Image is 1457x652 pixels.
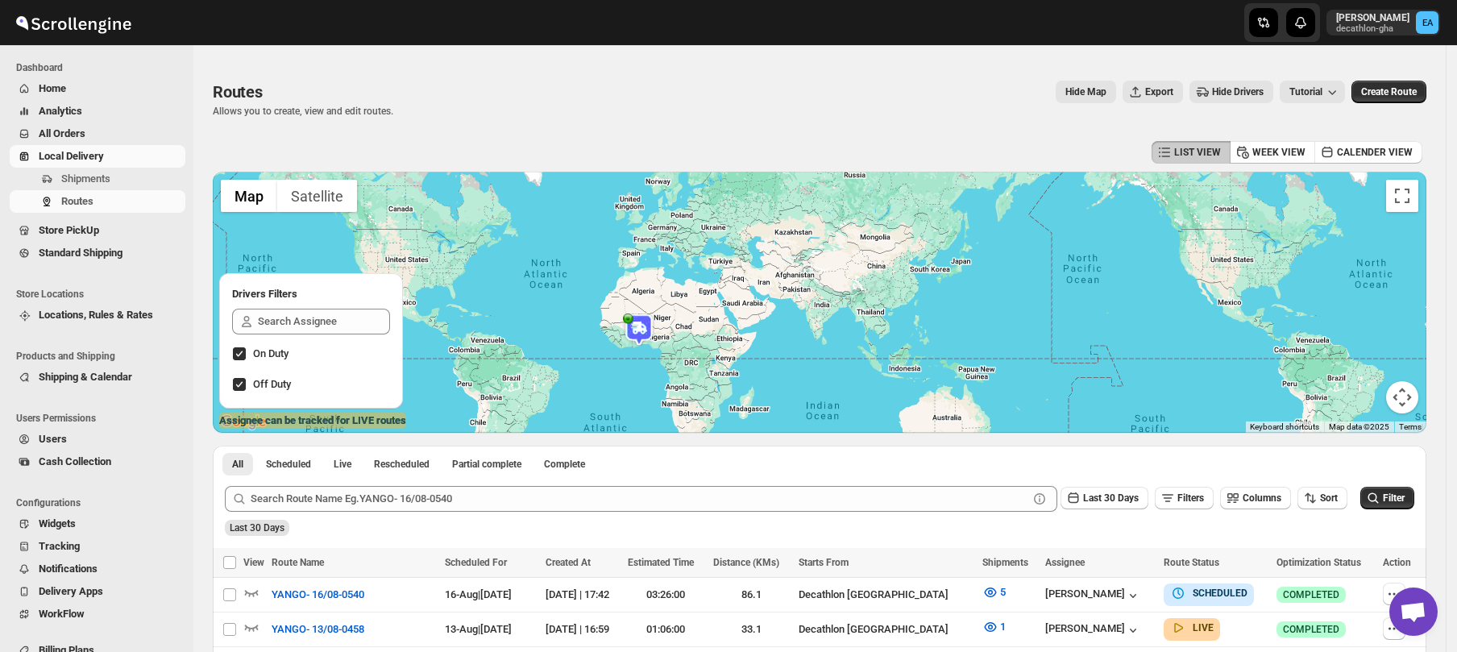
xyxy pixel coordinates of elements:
[39,309,153,321] span: Locations, Rules & Rates
[219,413,406,429] label: Assignee can be tracked for LIVE routes
[452,458,521,471] span: Partial complete
[39,433,67,445] span: Users
[713,557,779,568] span: Distance (KMs)
[1336,11,1409,24] p: [PERSON_NAME]
[1000,621,1006,633] span: 1
[39,455,111,467] span: Cash Collection
[39,608,85,620] span: WorkFlow
[628,621,704,637] div: 01:06:00
[221,180,277,212] button: Show street map
[1170,620,1214,636] button: LIVE
[713,621,789,637] div: 33.1
[1083,492,1139,504] span: Last 30 Days
[230,522,284,534] span: Last 30 Days
[10,77,185,100] button: Home
[546,557,591,568] span: Created At
[1170,585,1247,601] button: SCHEDULED
[243,557,264,568] span: View
[39,224,99,236] span: Store PickUp
[253,347,288,359] span: On Duty
[1289,86,1322,98] span: Tutorial
[334,458,351,471] span: Live
[39,371,132,383] span: Shipping & Calendar
[1193,622,1214,633] b: LIVE
[1177,492,1204,504] span: Filters
[1145,85,1173,98] span: Export
[272,557,324,568] span: Route Name
[61,172,110,185] span: Shipments
[39,150,104,162] span: Local Delivery
[1189,81,1273,103] button: Hide Drivers
[1065,85,1106,98] span: Hide Map
[277,180,357,212] button: Show satellite imagery
[1250,422,1319,433] button: Keyboard shortcuts
[1061,487,1148,509] button: Last 30 Days
[1152,141,1231,164] button: LIST VIEW
[39,105,82,117] span: Analytics
[258,309,390,334] input: Search Assignee
[1337,146,1413,159] span: CALENDER VIEW
[10,558,185,580] button: Notifications
[10,304,185,326] button: Locations, Rules & Rates
[799,587,973,603] div: Decathlon [GEOGRAPHIC_DATA]
[1320,492,1338,504] span: Sort
[1422,18,1434,28] text: EA
[10,123,185,145] button: All Orders
[39,127,85,139] span: All Orders
[1056,81,1116,103] button: Map action label
[1276,557,1361,568] span: Optimization Status
[1386,180,1418,212] button: Toggle fullscreen view
[628,557,694,568] span: Estimated Time
[1155,487,1214,509] button: Filters
[10,428,185,451] button: Users
[10,451,185,473] button: Cash Collection
[266,458,311,471] span: Scheduled
[1283,588,1339,601] span: COMPLETED
[1243,492,1281,504] span: Columns
[1283,623,1339,636] span: COMPLETED
[973,579,1015,605] button: 5
[10,535,185,558] button: Tracking
[10,190,185,213] button: Routes
[10,603,185,625] button: WorkFlow
[217,412,270,433] img: Google
[1193,588,1247,599] b: SCHEDULED
[1336,24,1409,34] p: decathlon-gha
[10,168,185,190] button: Shipments
[1386,381,1418,413] button: Map camera controls
[13,2,134,43] img: ScrollEngine
[253,378,291,390] span: Off Duty
[799,621,973,637] div: Decathlon [GEOGRAPHIC_DATA]
[544,458,585,471] span: Complete
[1252,146,1305,159] span: WEEK VIEW
[232,458,243,471] span: All
[713,587,789,603] div: 86.1
[1212,85,1264,98] span: Hide Drivers
[1045,557,1085,568] span: Assignee
[262,582,374,608] button: YANGO- 16/08-0540
[39,563,98,575] span: Notifications
[16,61,185,74] span: Dashboard
[39,517,76,529] span: Widgets
[546,587,619,603] div: [DATE] | 17:42
[1383,492,1405,504] span: Filter
[1000,586,1006,598] span: 5
[1230,141,1315,164] button: WEEK VIEW
[61,195,93,207] span: Routes
[1351,81,1426,103] button: Create Route
[1383,557,1411,568] span: Action
[973,614,1015,640] button: 1
[1045,588,1141,604] button: [PERSON_NAME]
[10,580,185,603] button: Delivery Apps
[1164,557,1219,568] span: Route Status
[374,458,430,471] span: Rescheduled
[1314,141,1422,164] button: CALENDER VIEW
[213,105,393,118] p: Allows you to create, view and edit routes.
[445,623,512,635] span: 13-Aug | [DATE]
[16,350,185,363] span: Products and Shipping
[982,557,1028,568] span: Shipments
[39,82,66,94] span: Home
[10,100,185,123] button: Analytics
[1174,146,1221,159] span: LIST VIEW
